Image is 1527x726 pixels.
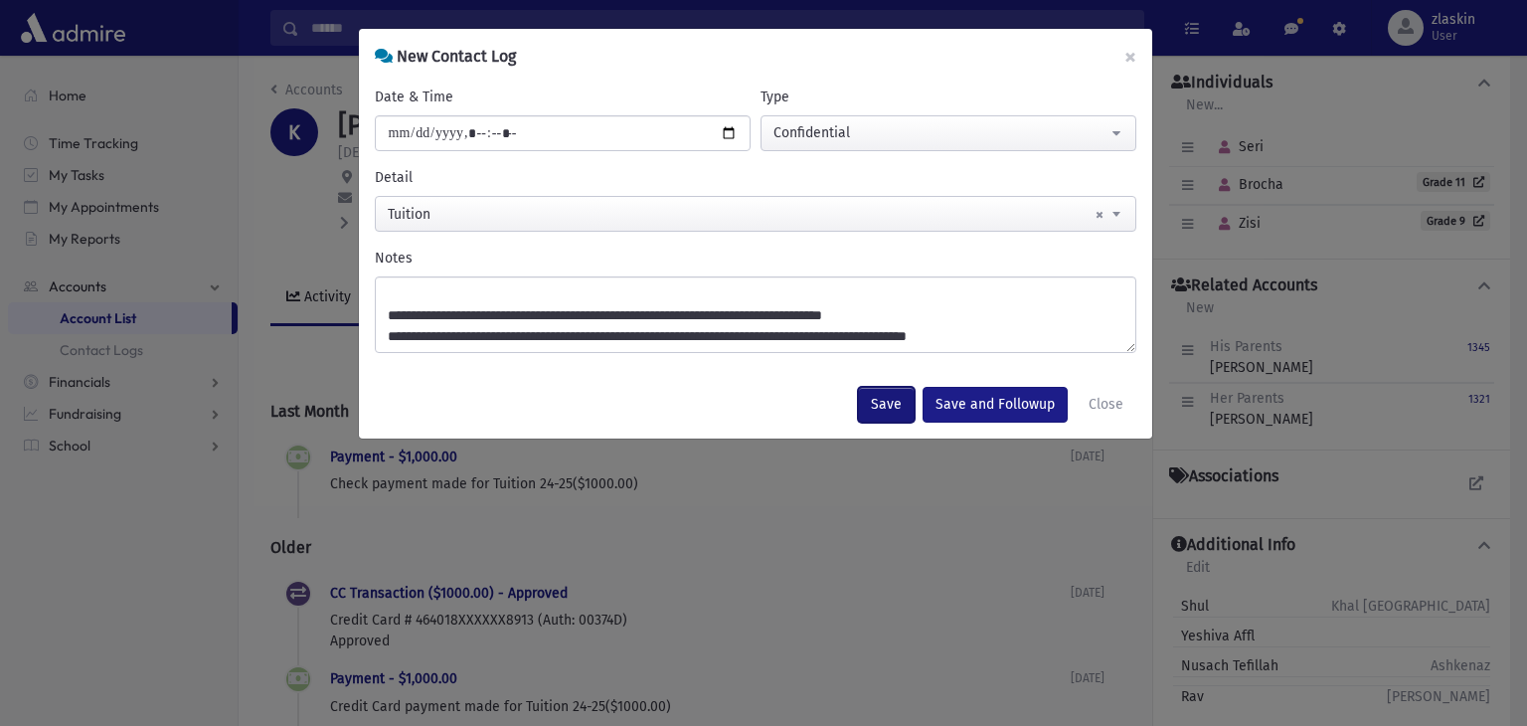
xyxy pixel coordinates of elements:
[375,87,453,107] label: Date & Time
[1096,197,1103,233] span: Remove all items
[375,196,1136,232] span: Tuition
[858,387,915,423] button: Save
[1076,387,1136,423] button: Close
[376,197,1135,233] span: Tuition
[761,87,789,107] label: Type
[375,167,413,188] label: Detail
[375,45,516,69] h6: New Contact Log
[761,115,1136,151] button: Confidential
[1108,29,1152,85] button: ×
[375,248,413,269] label: Notes
[773,122,1107,143] div: Confidential
[923,387,1068,423] button: Save and Followup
